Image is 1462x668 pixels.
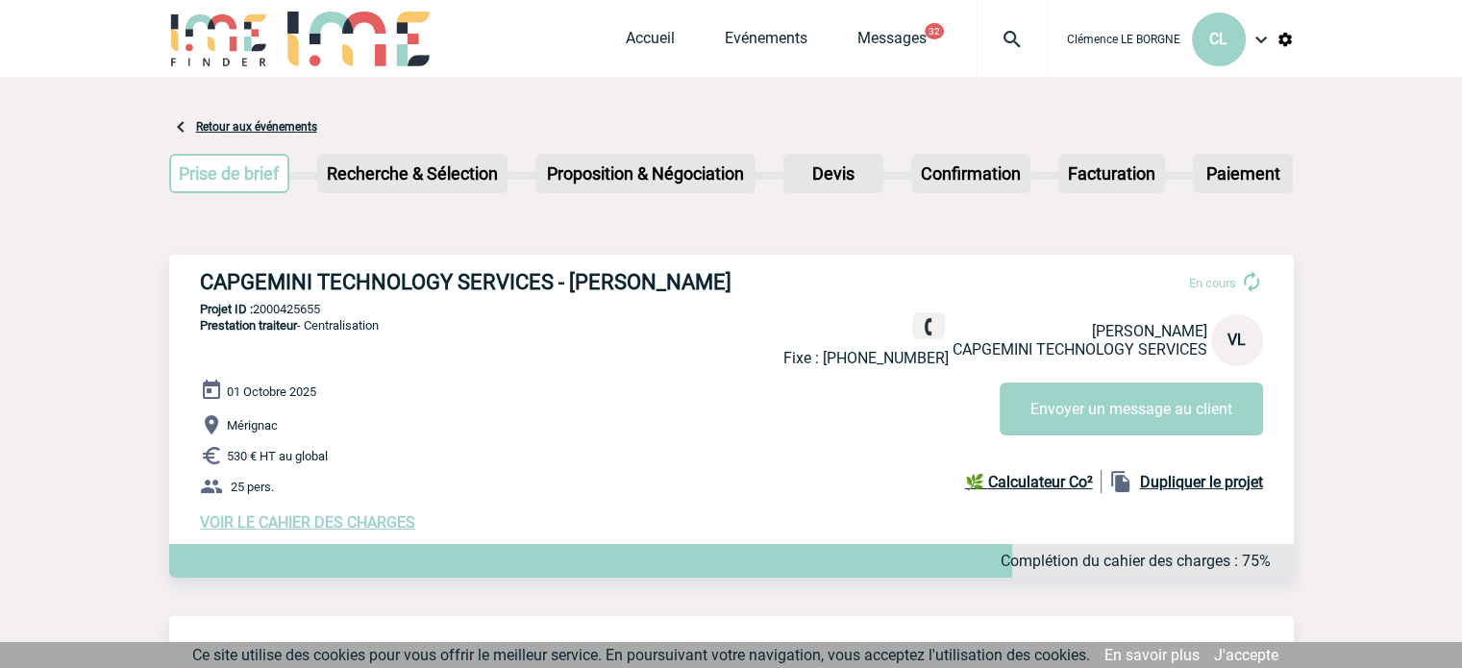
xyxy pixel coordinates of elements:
span: CAPGEMINI TECHNOLOGY SERVICES [953,340,1207,359]
p: Fixe : [PHONE_NUMBER] [783,349,949,367]
img: IME-Finder [169,12,269,66]
p: Devis [785,156,881,191]
h3: CAPGEMINI TECHNOLOGY SERVICES - [PERSON_NAME] [200,270,777,294]
span: [PERSON_NAME] [1092,322,1207,340]
p: Confirmation [913,156,1028,191]
img: file_copy-black-24dp.png [1109,470,1132,493]
span: En cours [1189,276,1236,290]
img: fixe.png [920,318,937,335]
a: VOIR LE CAHIER DES CHARGES [200,513,415,532]
p: Proposition & Négociation [537,156,754,191]
span: 530 € HT au global [227,449,328,463]
p: Recherche & Sélection [319,156,506,191]
span: VL [1227,331,1246,349]
button: 32 [925,23,944,39]
span: Mérignac [227,418,278,433]
b: Dupliquer le projet [1140,473,1263,491]
b: 🌿 Calculateur Co² [965,473,1093,491]
a: Evénements [725,29,807,56]
button: Envoyer un message au client [1000,383,1263,435]
span: Clémence LE BORGNE [1067,33,1180,46]
a: Messages [857,29,927,56]
p: Facturation [1060,156,1163,191]
span: CL [1209,30,1227,48]
span: Ce site utilise des cookies pour vous offrir le meilleur service. En poursuivant votre navigation... [192,646,1090,664]
p: Prise de brief [171,156,288,191]
span: 25 pers. [231,480,274,494]
span: - Centralisation [200,318,379,333]
a: En savoir plus [1104,646,1200,664]
a: Accueil [626,29,675,56]
p: 2000425655 [169,302,1294,316]
a: J'accepte [1214,646,1278,664]
a: 🌿 Calculateur Co² [965,470,1102,493]
span: Prestation traiteur [200,318,297,333]
p: Paiement [1195,156,1291,191]
a: Retour aux événements [196,120,317,134]
span: 01 Octobre 2025 [227,384,316,399]
b: Projet ID : [200,302,253,316]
